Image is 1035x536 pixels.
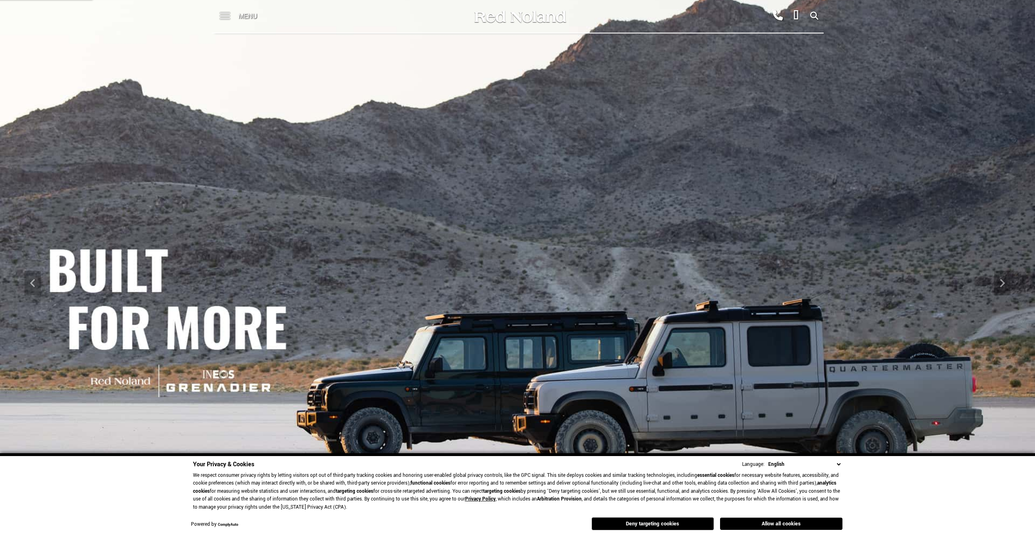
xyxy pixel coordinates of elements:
strong: functional cookies [410,480,450,487]
strong: targeting cookies [336,488,373,495]
strong: targeting cookies [483,488,521,495]
img: Red Noland Auto Group [473,9,567,24]
div: Next [994,271,1011,295]
button: Deny targeting cookies [592,517,714,530]
p: We respect consumer privacy rights by letting visitors opt out of third-party tracking cookies an... [193,472,842,512]
strong: essential cookies [697,472,734,479]
a: Privacy Policy [465,496,496,503]
div: Language: [742,462,765,467]
a: ComplyAuto [218,522,238,527]
div: Powered by [191,522,238,527]
strong: Arbitration Provision [537,496,582,503]
span: Your Privacy & Cookies [193,460,254,469]
strong: analytics cookies [193,480,836,495]
button: Allow all cookies [720,518,842,530]
div: Previous [24,271,41,295]
select: Language Select [766,460,842,469]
